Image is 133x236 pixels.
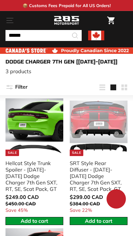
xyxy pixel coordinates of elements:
[85,218,112,224] span: Add to cart
[70,160,124,192] div: SRT Style Rear Diffuser - [DATE]-[DATE] Dodge Charger 7th Gen SXT, RT, SE, Scat Pack, GT
[70,217,128,225] button: Add to cart
[5,160,59,192] div: Hellcat Style Trunk Spoiler - [DATE]-[DATE] Dodge Charger 7th Gen SXT, RT, SE, Scat Pack, GT
[70,207,92,213] span: Save 22%
[70,150,83,156] div: Sale
[54,15,79,26] img: Logo_285_Motorsport_areodynamics_components
[70,98,128,217] a: Sale SRT Style Rear Diffuser - [DATE]-[DATE] Dodge Charger 7th Gen SXT, RT, SE, Scat Pack, GT Sav...
[5,217,63,225] button: Add to cart
[5,30,82,41] input: Search
[5,80,27,95] button: Filter
[5,98,63,217] a: Sale Hellcat Style Trunk Spoiler - [DATE]-[DATE] Dodge Charger 7th Gen SXT, RT, SE, Scat Pack, GT...
[5,201,36,207] span: $450.00 CAD
[5,68,128,74] p: 3 products
[5,59,128,65] h1: Dodge Charger 7th Gen [[DATE]-[DATE]]
[5,150,19,156] div: Sale
[70,194,103,200] span: $299.00 CAD
[104,11,118,30] a: Cart
[70,201,100,207] span: $384.00 CAD
[5,207,28,213] span: Save 45%
[23,3,111,8] p: 📦 Customs Fees Prepaid for All US Orders!
[21,218,48,224] span: Add to cart
[5,194,39,200] span: $249.00 CAD
[105,189,128,210] inbox-online-store-chat: Shopify online store chat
